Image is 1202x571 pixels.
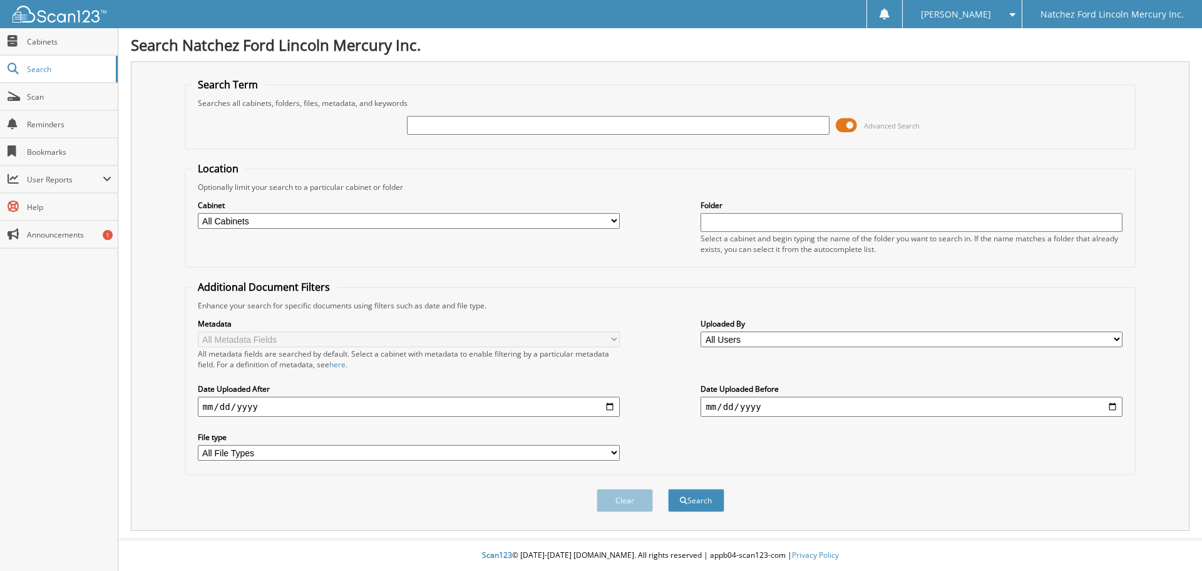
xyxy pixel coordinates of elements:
span: Advanced Search [864,121,920,130]
div: Optionally limit your search to a particular cabinet or folder [192,182,1129,192]
label: Folder [701,200,1122,211]
span: Scan123 [482,550,512,560]
input: start [198,397,620,417]
div: All metadata fields are searched by default. Select a cabinet with metadata to enable filtering b... [198,348,620,370]
span: Help [27,202,111,212]
span: Announcements [27,229,111,240]
label: Metadata [198,318,620,329]
label: Date Uploaded Before [701,384,1122,394]
a: here [329,359,346,370]
div: Enhance your search for specific documents using filters such as date and file type. [192,300,1129,311]
label: Date Uploaded After [198,384,620,394]
h1: Search Natchez Ford Lincoln Mercury Inc. [131,34,1189,55]
legend: Additional Document Filters [192,280,336,294]
span: Scan [27,92,111,102]
button: Clear [597,489,653,512]
span: Natchez Ford Lincoln Mercury Inc. [1040,11,1184,18]
legend: Location [192,162,245,175]
span: Reminders [27,119,111,130]
button: Search [668,489,724,512]
div: © [DATE]-[DATE] [DOMAIN_NAME]. All rights reserved | appb04-scan123-com | [118,540,1202,571]
label: Cabinet [198,200,620,211]
div: Select a cabinet and begin typing the name of the folder you want to search in. If the name match... [701,233,1122,254]
span: [PERSON_NAME] [921,11,991,18]
span: User Reports [27,174,103,185]
legend: Search Term [192,78,264,92]
img: scan123-logo-white.svg [13,6,106,23]
div: 1 [103,230,113,240]
div: Searches all cabinets, folders, files, metadata, and keywords [192,98,1129,108]
span: Search [27,64,110,75]
label: File type [198,432,620,443]
label: Uploaded By [701,318,1122,329]
span: Cabinets [27,36,111,47]
input: end [701,397,1122,417]
span: Bookmarks [27,147,111,157]
a: Privacy Policy [792,550,839,560]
